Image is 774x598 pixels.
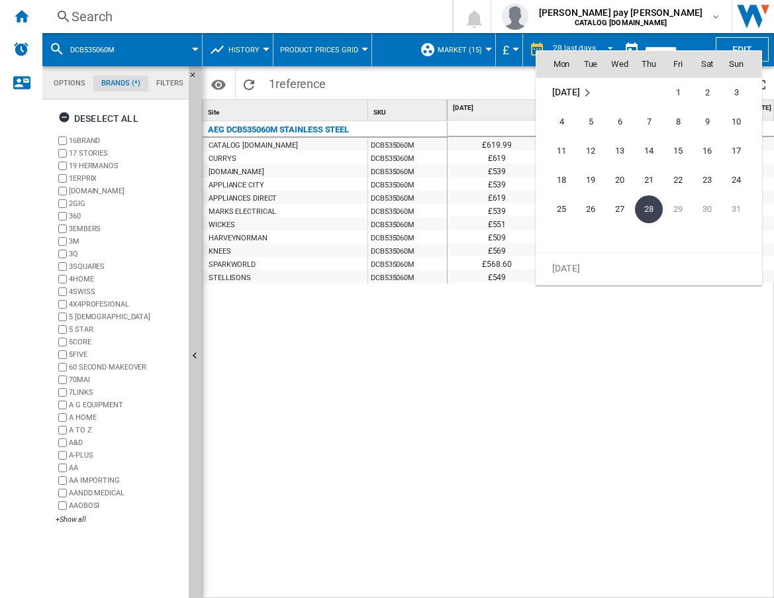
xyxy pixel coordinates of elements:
[635,195,663,223] span: 28
[536,166,761,195] tr: Week 4
[722,195,761,224] td: Sunday August 31 2025
[548,196,575,223] span: 25
[548,109,575,135] span: 4
[536,51,761,285] md-calendar: Calendar
[723,167,750,193] span: 24
[693,107,722,136] td: Saturday August 9 2025
[723,138,750,164] span: 17
[694,167,720,193] span: 23
[605,107,634,136] td: Wednesday August 6 2025
[548,138,575,164] span: 11
[663,107,693,136] td: Friday August 8 2025
[536,195,576,224] td: Monday August 25 2025
[694,109,720,135] span: 9
[536,253,761,283] tr: Week undefined
[694,79,720,106] span: 2
[636,167,662,193] span: 21
[665,109,691,135] span: 8
[536,166,576,195] td: Monday August 18 2025
[665,79,691,106] span: 1
[576,107,605,136] td: Tuesday August 5 2025
[605,195,634,224] td: Wednesday August 27 2025
[663,51,693,77] th: Fri
[693,136,722,166] td: Saturday August 16 2025
[693,166,722,195] td: Saturday August 23 2025
[636,138,662,164] span: 14
[576,166,605,195] td: Tuesday August 19 2025
[693,51,722,77] th: Sat
[634,166,663,195] td: Thursday August 21 2025
[665,138,691,164] span: 15
[536,107,761,136] tr: Week 2
[665,167,691,193] span: 22
[577,196,604,223] span: 26
[634,51,663,77] th: Thu
[552,262,579,273] span: [DATE]
[606,196,633,223] span: 27
[693,195,722,224] td: Saturday August 30 2025
[606,167,633,193] span: 20
[536,77,634,107] td: August 2025
[722,166,761,195] td: Sunday August 24 2025
[552,87,579,97] span: [DATE]
[606,109,633,135] span: 6
[536,51,576,77] th: Mon
[536,136,576,166] td: Monday August 11 2025
[723,79,750,106] span: 3
[663,77,693,107] td: Friday August 1 2025
[694,138,720,164] span: 16
[548,167,575,193] span: 18
[636,109,662,135] span: 7
[577,167,604,193] span: 19
[605,136,634,166] td: Wednesday August 13 2025
[663,136,693,166] td: Friday August 15 2025
[536,107,576,136] td: Monday August 4 2025
[663,166,693,195] td: Friday August 22 2025
[536,77,761,107] tr: Week 1
[663,195,693,224] td: Friday August 29 2025
[634,136,663,166] td: Thursday August 14 2025
[577,109,604,135] span: 5
[606,138,633,164] span: 13
[605,51,634,77] th: Wed
[693,77,722,107] td: Saturday August 2 2025
[634,107,663,136] td: Thursday August 7 2025
[722,77,761,107] td: Sunday August 3 2025
[722,107,761,136] td: Sunday August 10 2025
[577,138,604,164] span: 12
[722,51,761,77] th: Sun
[536,136,761,166] tr: Week 3
[722,136,761,166] td: Sunday August 17 2025
[634,195,663,224] td: Thursday August 28 2025
[605,166,634,195] td: Wednesday August 20 2025
[536,224,761,254] tr: Week undefined
[576,195,605,224] td: Tuesday August 26 2025
[576,51,605,77] th: Tue
[536,195,761,224] tr: Week 5
[723,109,750,135] span: 10
[576,136,605,166] td: Tuesday August 12 2025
